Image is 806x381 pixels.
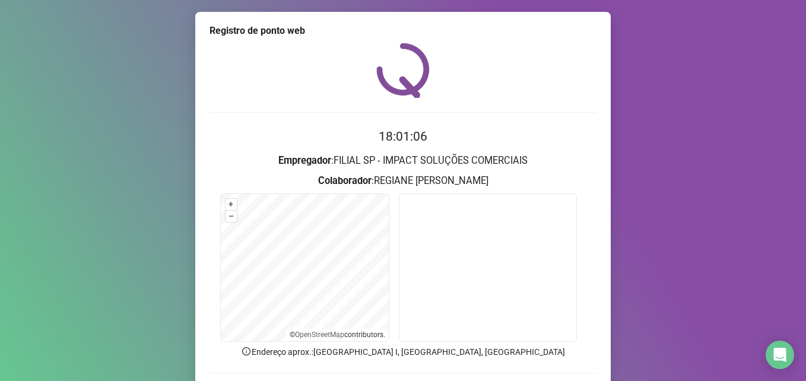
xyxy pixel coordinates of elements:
li: © contributors. [290,331,385,339]
button: + [226,199,237,210]
a: OpenStreetMap [295,331,344,339]
button: – [226,211,237,222]
strong: Colaborador [318,175,372,186]
time: 18:01:06 [379,129,427,144]
div: Registro de ponto web [210,24,596,38]
strong: Empregador [278,155,331,166]
img: QRPoint [376,43,430,98]
h3: : FILIAL SP - IMPACT SOLUÇÕES COMERCIAIS [210,153,596,169]
p: Endereço aprox. : [GEOGRAPHIC_DATA] I, [GEOGRAPHIC_DATA], [GEOGRAPHIC_DATA] [210,345,596,358]
h3: : REGIANE [PERSON_NAME] [210,173,596,189]
span: info-circle [241,346,252,357]
div: Open Intercom Messenger [766,341,794,369]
